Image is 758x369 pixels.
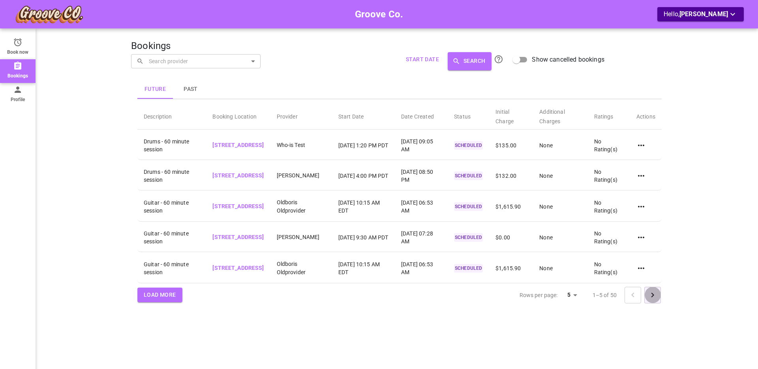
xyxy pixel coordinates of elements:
button: Past [173,80,208,99]
th: Date Created [395,101,448,130]
button: Search [448,52,492,70]
td: [DATE] 07:28 AM [395,223,448,252]
p: Rows per page: [520,291,558,299]
p: SCHEDULED [454,264,483,273]
p: Oldboris Oldprovider [277,198,326,215]
span: $132.00 [495,173,516,179]
button: Click the Search button to submit your search. All name/email searches are CASE SENSITIVE. To sea... [492,52,506,66]
th: Actions [630,101,662,130]
span: Bookings [8,72,28,79]
button: Future [137,80,173,99]
td: [DATE] 1:20 PM PDT [332,131,395,160]
td: None [533,192,587,222]
span: Drums - 60 minute session [144,168,200,184]
p: SCHEDULED [454,171,483,180]
span: Book now [7,49,29,56]
td: No Rating(s) [588,223,630,252]
th: Description [137,101,206,130]
h6: Groove Co. [355,7,403,22]
span: Drums - 60 minute session [144,137,200,153]
span: Guitar - 60 minute session [144,199,200,215]
span: $0.00 [495,234,510,241]
td: No Rating(s) [588,192,630,222]
span: $1,615.90 [495,265,521,271]
th: Ratings [588,101,630,130]
p: [STREET_ADDRESS] [212,233,264,241]
span: Guitar - 60 minute session [144,230,200,245]
span: Guitar - 60 minute session [144,260,200,276]
td: [DATE] 08:50 PM [395,162,448,190]
button: Start Date [403,52,442,67]
button: Open [248,56,259,67]
td: No Rating(s) [588,254,630,283]
p: SCHEDULED [454,202,483,211]
td: [DATE] 06:53 AM [395,254,448,283]
td: [DATE] 10:15 AM EDT [332,192,395,222]
td: None [533,131,587,160]
button: Hello,[PERSON_NAME] [657,7,744,22]
p: SCHEDULED [454,141,483,150]
p: [PERSON_NAME] [277,233,326,241]
td: [DATE] 9:30 AM PDT [332,223,395,252]
th: Status [448,101,489,130]
td: [DATE] 09:05 AM [395,131,448,160]
th: Provider [270,101,332,130]
p: Hello, [664,9,737,19]
td: [DATE] 10:15 AM EDT [332,254,395,283]
th: Initial Charge [489,101,533,130]
button: Load More [137,288,182,302]
td: None [533,162,587,190]
p: [STREET_ADDRESS] [212,264,264,272]
td: No Rating(s) [588,131,630,160]
span: [PERSON_NAME] [679,10,728,18]
img: company-logo [14,4,84,24]
td: None [533,223,587,252]
div: 5 [561,289,580,301]
input: Search provider [147,54,255,68]
p: [STREET_ADDRESS] [212,171,264,180]
p: [STREET_ADDRESS] [212,141,264,149]
td: None [533,254,587,283]
td: [DATE] 4:00 PM PDT [332,162,395,190]
th: Booking Location [206,101,270,130]
p: [PERSON_NAME] [277,171,326,180]
button: Go to next page [644,287,661,303]
span: Profile [11,96,25,103]
th: Start Date [332,101,395,130]
p: [STREET_ADDRESS] [212,202,264,211]
p: Oldboris Oldprovider [277,260,326,277]
p: 1–5 of 50 [593,291,617,299]
span: $135.00 [495,142,516,149]
p: Who-is Test [277,141,326,149]
span: $1,615.90 [495,203,521,210]
p: SCHEDULED [454,233,483,242]
th: Additional Charges [533,101,587,130]
td: No Rating(s) [588,162,630,190]
td: [DATE] 06:53 AM [395,192,448,222]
